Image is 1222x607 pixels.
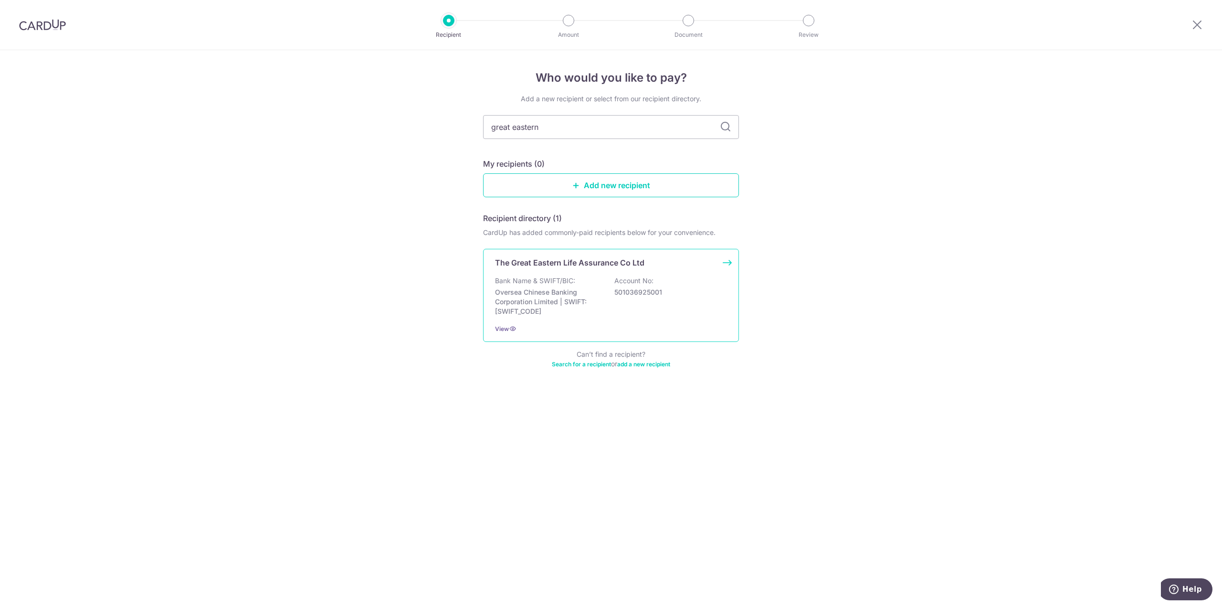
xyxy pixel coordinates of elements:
[1161,578,1212,602] iframe: Opens a widget where you can find more information
[614,288,721,297] p: 501036925001
[483,69,739,86] h4: Who would you like to pay?
[495,325,509,332] a: View
[483,115,739,139] input: Search for any recipient here
[495,288,602,316] p: Oversea Chinese Banking Corporation Limited | SWIFT: [SWIFT_CODE]
[483,158,545,170] h5: My recipients (0)
[19,19,66,31] img: CardUp
[552,361,611,368] a: Search for a recipient
[617,361,670,368] a: add a new recipient
[533,30,604,40] p: Amount
[653,30,724,40] p: Document
[413,30,484,40] p: Recipient
[614,276,653,286] p: Account No:
[773,30,844,40] p: Review
[483,173,739,197] a: Add new recipient
[483,213,562,224] h5: Recipient directory (1)
[483,94,739,104] div: Add a new recipient or select from our recipient directory.
[483,350,739,369] div: Can’t find a recipient? or
[495,276,575,286] p: Bank Name & SWIFT/BIC:
[495,257,644,268] p: The Great Eastern Life Assurance Co Ltd
[483,228,739,237] div: CardUp has added commonly-paid recipients below for your convenience.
